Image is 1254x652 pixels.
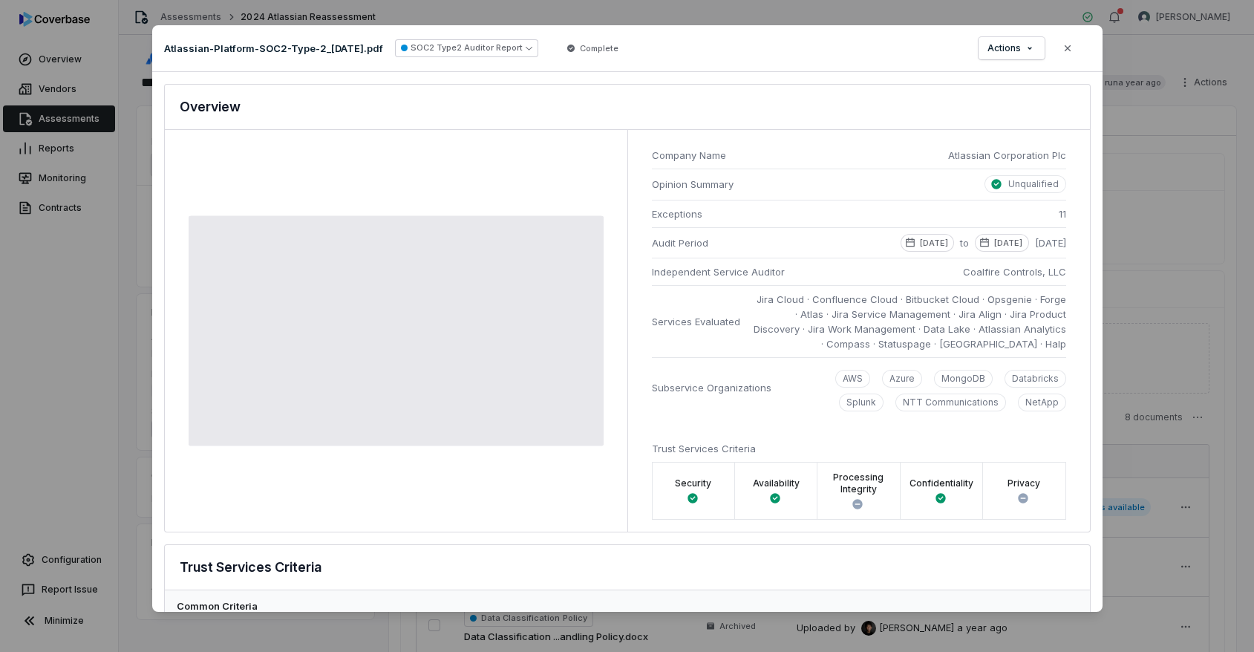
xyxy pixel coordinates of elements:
p: Databricks [1012,373,1059,385]
span: Jira Cloud · Confluence Cloud · Bitbucket Cloud · Opsgenie · Forge · Atlas · Jira Service Managem... [752,292,1066,351]
button: Actions [979,37,1045,59]
div: Common Criteria [165,590,1090,624]
p: MongoDB [941,373,985,385]
span: 11 [1059,206,1066,221]
span: Actions [987,42,1021,54]
label: Privacy [1008,477,1040,489]
span: Independent Service Auditor [652,264,785,279]
p: [DATE] [920,237,948,249]
span: Company Name [652,148,936,163]
span: Opinion Summary [652,177,747,192]
label: Confidentiality [910,477,973,489]
label: Security [675,477,711,489]
span: Audit Period [652,235,708,250]
span: Atlassian Corporation Plc [948,148,1066,163]
p: Unqualified [1008,178,1059,190]
span: [DATE] [1035,235,1066,252]
span: Subservice Organizations [652,380,771,395]
button: SOC2 Type2 Auditor Report [395,39,538,57]
p: NTT Communications [903,397,999,408]
p: Azure [889,373,915,385]
span: Coalfire Controls, LLC [963,264,1066,279]
p: Atlassian-Platform-SOC2-Type-2_[DATE].pdf [164,42,383,55]
label: Processing Integrity [826,472,890,495]
span: Exceptions [652,206,702,221]
h3: Trust Services Criteria [180,557,321,578]
p: [DATE] [994,237,1022,249]
p: NetApp [1025,397,1059,408]
span: Trust Services Criteria [652,443,756,454]
label: Availability [753,477,800,489]
span: Services Evaluated [652,314,740,329]
span: Complete [580,42,618,54]
p: Splunk [846,397,876,408]
span: to [960,235,969,252]
h3: Overview [180,97,241,117]
p: AWS [843,373,863,385]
